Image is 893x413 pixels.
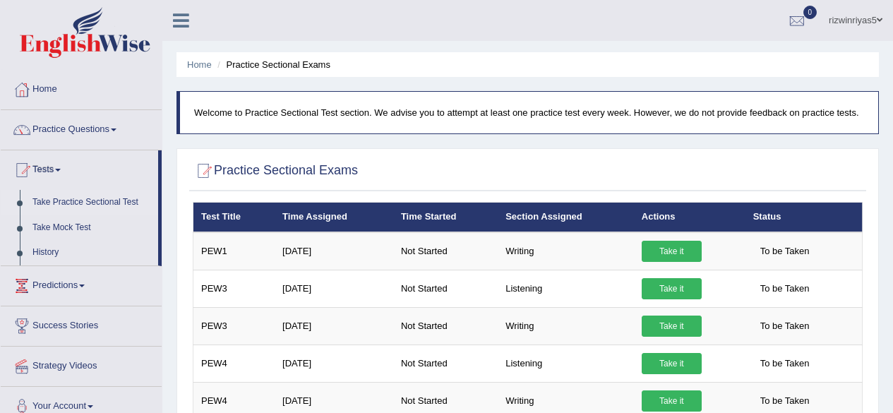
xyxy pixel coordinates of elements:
a: Home [1,70,162,105]
p: Welcome to Practice Sectional Test section. We advise you to attempt at least one practice test e... [194,106,864,119]
td: Not Started [393,307,498,345]
td: PEW4 [193,345,275,382]
a: Take Mock Test [26,215,158,241]
td: [DATE] [275,232,393,270]
a: Take Practice Sectional Test [26,190,158,215]
a: Take it [642,316,702,337]
td: [DATE] [275,270,393,307]
span: To be Taken [753,316,817,337]
span: 0 [803,6,817,19]
li: Practice Sectional Exams [214,58,330,71]
td: Listening [498,345,634,382]
a: Take it [642,390,702,412]
span: To be Taken [753,241,817,262]
td: Writing [498,307,634,345]
th: Time Started [393,203,498,232]
td: PEW3 [193,270,275,307]
th: Section Assigned [498,203,634,232]
a: Strategy Videos [1,347,162,382]
td: Listening [498,270,634,307]
td: [DATE] [275,307,393,345]
th: Status [745,203,863,232]
a: History [26,240,158,265]
span: To be Taken [753,390,817,412]
th: Test Title [193,203,275,232]
a: Take it [642,241,702,262]
a: Home [187,59,212,70]
span: To be Taken [753,353,817,374]
td: Not Started [393,232,498,270]
td: Not Started [393,270,498,307]
a: Take it [642,278,702,299]
span: To be Taken [753,278,817,299]
td: PEW1 [193,232,275,270]
td: Not Started [393,345,498,382]
td: PEW3 [193,307,275,345]
h2: Practice Sectional Exams [193,160,358,181]
a: Tests [1,150,158,186]
th: Actions [634,203,745,232]
a: Practice Questions [1,110,162,145]
td: Writing [498,232,634,270]
a: Take it [642,353,702,374]
a: Predictions [1,266,162,301]
th: Time Assigned [275,203,393,232]
a: Success Stories [1,306,162,342]
td: [DATE] [275,345,393,382]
